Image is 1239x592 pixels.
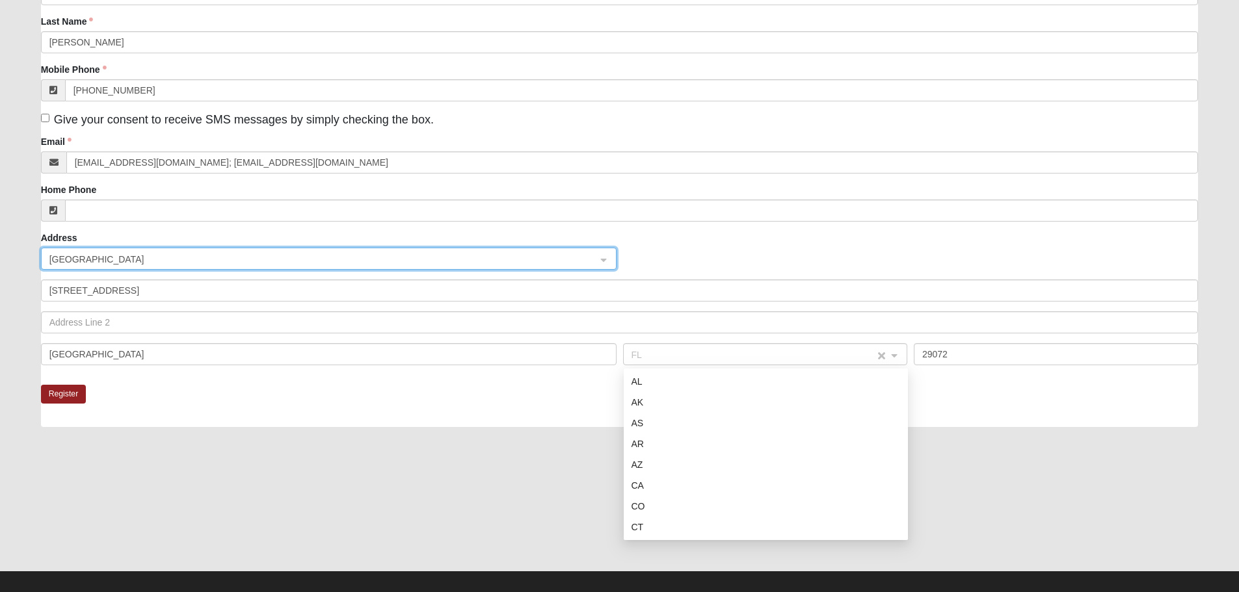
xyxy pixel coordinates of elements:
div: CO [624,496,908,517]
label: Home Phone [41,183,97,196]
div: AR [632,437,900,451]
div: CA [632,478,900,493]
div: AK [632,395,900,409]
div: AL [632,374,900,389]
div: CT [632,520,900,534]
input: Address Line 2 [41,311,1199,333]
input: Address Line 1 [41,279,1199,302]
div: CA [624,475,908,496]
span: FL [632,348,875,362]
span: Give your consent to receive SMS messages by simply checking the box. [54,113,434,126]
input: Give your consent to receive SMS messages by simply checking the box. [41,114,49,122]
label: Email [41,135,72,148]
div: AK [624,392,908,413]
div: AR [624,433,908,454]
label: Address [41,231,77,244]
div: AZ [632,457,900,472]
div: CO [632,499,900,513]
input: Zip [914,343,1198,365]
span: United States [49,252,585,266]
div: AS [624,413,908,433]
div: AZ [624,454,908,475]
label: Last Name [41,15,94,28]
button: Register [41,385,87,404]
input: City [41,343,617,365]
label: Mobile Phone [41,63,107,76]
div: AS [632,416,900,430]
div: CT [624,517,908,537]
div: AL [624,371,908,392]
